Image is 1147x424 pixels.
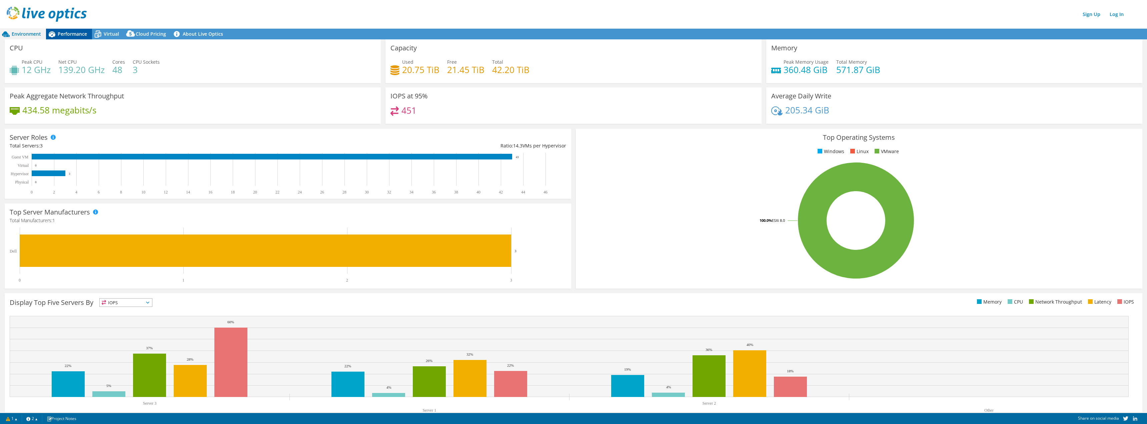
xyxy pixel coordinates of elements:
span: Peak Memory Usage [784,59,829,65]
li: Linux [849,148,869,155]
span: IOPS [100,299,152,307]
text: 3 [69,172,70,175]
text: 36 [432,190,436,194]
div: Ratio: VMs per Hypervisor [288,142,566,149]
text: 34 [409,190,413,194]
text: 22% [344,364,351,368]
text: 22% [65,364,71,368]
span: 14.3 [513,142,522,149]
h3: Top Operating Systems [581,134,1137,141]
li: Memory [975,298,1002,306]
span: 1 [52,217,55,224]
h4: 48 [112,66,125,73]
text: 60% [227,320,234,324]
div: Total Servers: [10,142,288,149]
li: CPU [1006,298,1023,306]
text: 12 [164,190,168,194]
text: 26% [426,359,432,363]
text: 38 [454,190,458,194]
li: VMware [873,148,899,155]
text: 37% [146,346,153,350]
h4: Total Manufacturers: [10,217,566,224]
text: 28% [187,357,193,361]
text: 1 [182,278,184,283]
text: Server 3 [143,401,156,406]
h4: 21.45 TiB [447,66,484,73]
text: 10 [141,190,145,194]
span: Share on social media [1078,415,1119,421]
span: Virtual [104,31,119,37]
text: 0 [35,164,37,167]
span: Cloud Pricing [136,31,166,37]
h4: 42.20 TiB [492,66,529,73]
text: 18 [231,190,235,194]
span: Net CPU [58,59,77,65]
h4: 3 [133,66,160,73]
h4: 434.58 megabits/s [22,106,96,114]
text: Server 1 [423,408,436,413]
text: Dell [10,249,17,254]
text: 44 [521,190,525,194]
text: 4% [386,385,391,389]
h4: 12 GHz [22,66,51,73]
h4: 205.34 GiB [785,106,829,114]
h3: CPU [10,44,23,52]
tspan: 100.0% [760,218,772,223]
text: Server 2 [703,401,716,406]
text: 19% [624,367,631,371]
text: 14 [186,190,190,194]
text: Hypervisor [11,171,29,176]
text: 42 [499,190,503,194]
text: 0 [31,190,33,194]
text: 22% [507,363,514,367]
img: live_optics_svg.svg [7,7,87,22]
text: 2 [53,190,55,194]
a: Sign Up [1079,9,1104,19]
text: 3 [514,249,516,253]
text: Guest VM [12,155,28,159]
h4: 20.75 TiB [402,66,439,73]
h4: 571.87 GiB [836,66,880,73]
a: Log In [1106,9,1127,19]
text: 46 [543,190,547,194]
text: 24 [298,190,302,194]
li: Network Throughput [1027,298,1082,306]
text: 30 [365,190,369,194]
span: Total [492,59,503,65]
text: 40% [747,343,753,347]
a: 1 [1,414,22,423]
h3: Top Server Manufacturers [10,208,90,216]
h4: 451 [401,107,416,114]
text: 6 [98,190,100,194]
h3: IOPS at 95% [390,92,428,100]
span: Total Memory [836,59,867,65]
text: 3 [510,278,512,283]
text: 8 [120,190,122,194]
h4: 360.48 GiB [784,66,829,73]
h3: Peak Aggregate Network Throughput [10,92,124,100]
text: 28 [342,190,346,194]
text: 36% [706,348,712,352]
text: 32 [387,190,391,194]
text: 18% [787,369,794,373]
li: Latency [1086,298,1111,306]
span: Performance [58,31,87,37]
h3: Capacity [390,44,417,52]
text: 16 [208,190,212,194]
span: Free [447,59,457,65]
span: Cores [112,59,125,65]
h3: Server Roles [10,134,48,141]
text: 0 [35,180,37,184]
text: 32% [466,352,473,356]
text: 40 [476,190,480,194]
span: 3 [40,142,43,149]
h4: 139.20 GHz [58,66,105,73]
a: Project Notes [42,414,81,423]
a: 2 [22,414,42,423]
text: 4 [75,190,77,194]
a: About Live Optics [171,29,228,39]
tspan: ESXi 8.0 [772,218,785,223]
span: CPU Sockets [133,59,160,65]
text: 22 [275,190,279,194]
li: IOPS [1116,298,1134,306]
